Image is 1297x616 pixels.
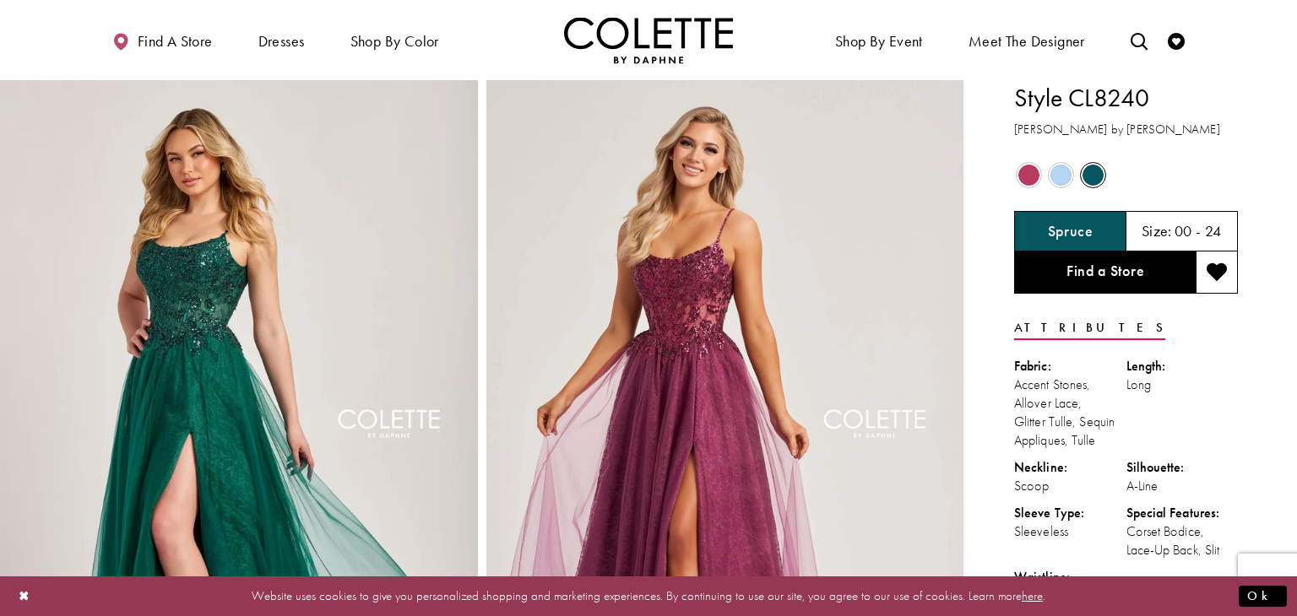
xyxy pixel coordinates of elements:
[1126,522,1239,559] div: Corset Bodice, Lace-Up Back, Slit
[1014,357,1126,376] div: Fabric:
[831,17,927,63] span: Shop By Event
[1014,316,1165,340] a: Attributes
[835,33,923,50] span: Shop By Event
[1175,223,1222,240] h5: 00 - 24
[1126,17,1152,63] a: Toggle search
[350,33,439,50] span: Shop by color
[1014,160,1044,190] div: Berry
[1014,80,1238,116] h1: Style CL8240
[108,17,216,63] a: Find a store
[138,33,213,50] span: Find a store
[258,33,305,50] span: Dresses
[1126,477,1239,495] div: A-Line
[1046,160,1076,190] div: Periwinkle
[969,33,1085,50] span: Meet the designer
[1126,376,1239,394] div: Long
[1164,17,1189,63] a: Check Wishlist
[1048,223,1093,240] h5: Chosen color
[564,17,733,63] img: Colette by Daphne
[1014,568,1126,586] div: Waistline:
[1014,458,1126,477] div: Neckline:
[1014,376,1126,450] div: Accent Stones, Allover Lace, Glitter Tulle, Sequin Appliques, Tulle
[1014,159,1238,192] div: Product color controls state depends on size chosen
[1126,357,1239,376] div: Length:
[1078,160,1108,190] div: Spruce
[122,585,1175,608] p: Website uses cookies to give you personalized shopping and marketing experiences. By continuing t...
[254,17,309,63] span: Dresses
[1239,586,1287,607] button: Submit Dialog
[1126,458,1239,477] div: Silhouette:
[1126,504,1239,522] div: Special Features:
[564,17,733,63] a: Visit Home Page
[1014,522,1126,541] div: Sleeveless
[964,17,1089,63] a: Meet the designer
[1014,120,1238,139] h3: [PERSON_NAME] by [PERSON_NAME]
[10,581,39,611] button: Close Dialog
[1014,504,1126,522] div: Sleeve Type:
[1014,477,1126,495] div: Scoop
[346,17,443,63] span: Shop by color
[1142,221,1172,240] span: Size:
[1014,251,1196,294] a: Find a Store
[1022,587,1043,604] a: here
[1196,251,1238,294] button: Add to wishlist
